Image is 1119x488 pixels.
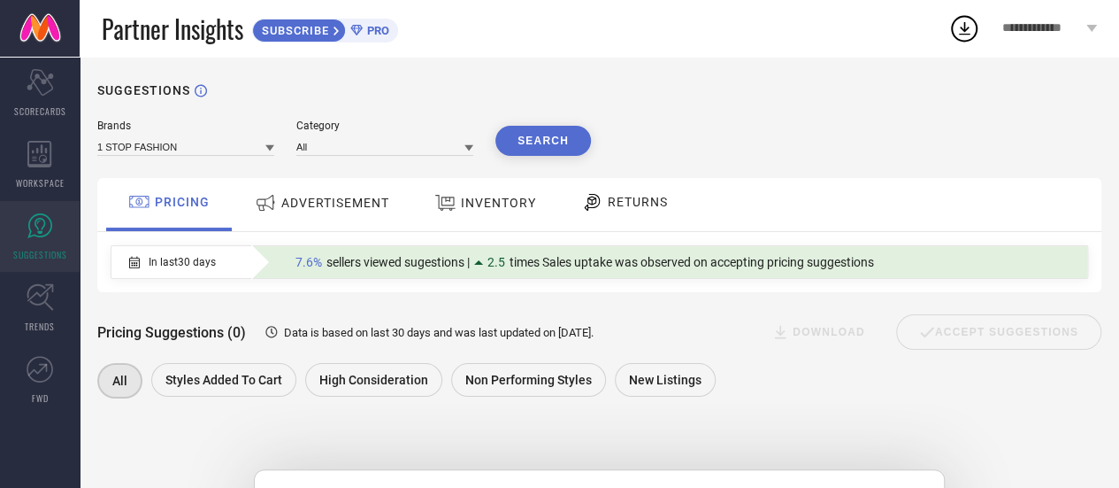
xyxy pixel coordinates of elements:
span: RETURNS [608,195,668,209]
span: 7.6% [295,255,322,269]
span: All [112,374,127,388]
div: Open download list [948,12,980,44]
span: PRICING [155,195,210,209]
span: ADVERTISEMENT [281,196,389,210]
span: High Consideration [319,373,428,387]
span: sellers viewed sugestions | [326,255,470,269]
span: Data is based on last 30 days and was last updated on [DATE] . [284,326,594,339]
span: 2.5 [487,255,505,269]
div: Category [296,120,473,132]
span: PRO [363,24,389,37]
div: Accept Suggestions [896,314,1101,350]
span: WORKSPACE [16,176,65,190]
span: Partner Insights [102,11,243,47]
span: New Listings [629,373,701,387]
span: INVENTORY [461,196,536,210]
h1: SUGGESTIONS [97,83,190,97]
span: times Sales uptake was observed on accepting pricing suggestions [510,255,874,269]
span: SUGGESTIONS [13,248,67,261]
div: Brands [97,120,274,132]
span: Non Performing Styles [465,373,592,387]
span: In last 30 days [149,256,216,268]
span: Pricing Suggestions (0) [97,324,246,341]
span: SUBSCRIBE [253,24,333,37]
button: Search [495,126,591,156]
span: SCORECARDS [14,105,66,118]
span: Styles Added To Cart [165,373,282,387]
span: TRENDS [25,320,55,333]
span: FWD [32,391,49,405]
div: Percentage of sellers who have viewed suggestions for the current Insight Type [287,251,883,274]
a: SUBSCRIBEPRO [252,14,398,43]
